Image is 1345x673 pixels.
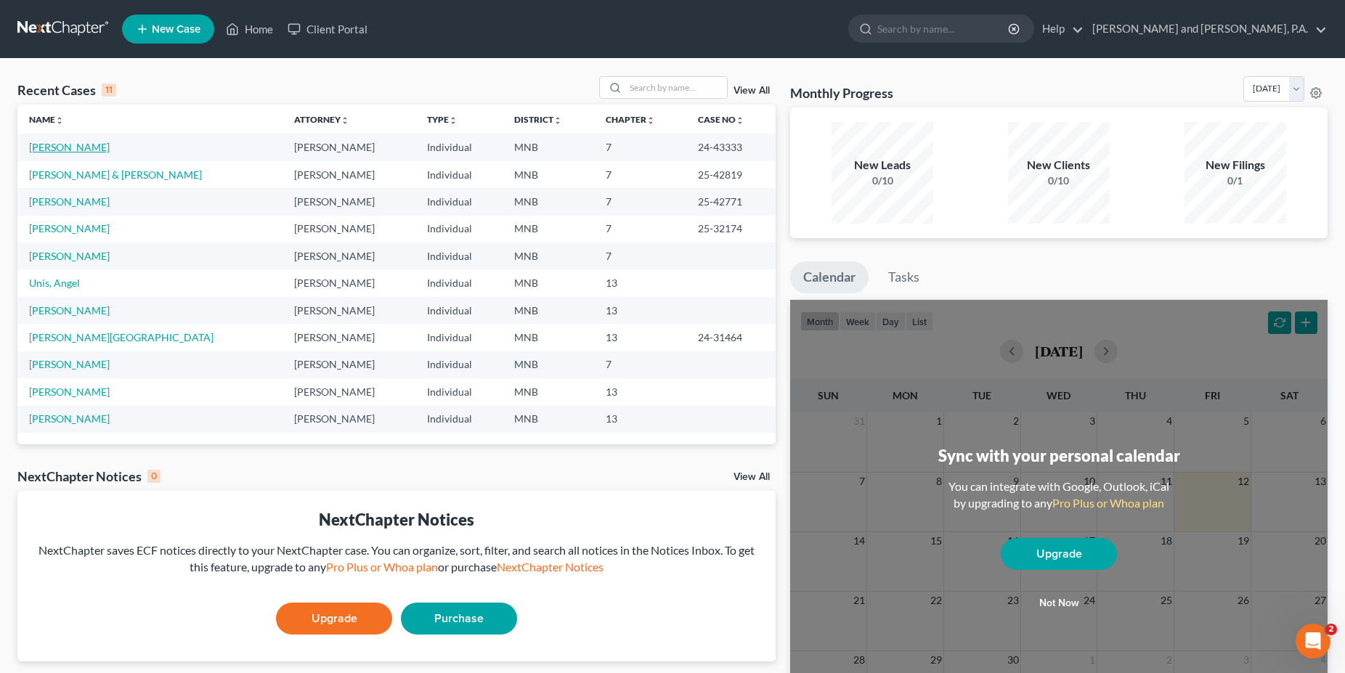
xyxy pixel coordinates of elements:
td: [PERSON_NAME] [283,324,415,351]
a: Upgrade [276,603,392,635]
td: 7 [594,134,687,160]
td: Individual [415,324,503,351]
td: 7 [594,161,687,188]
a: Districtunfold_more [514,114,562,125]
a: Typeunfold_more [427,114,458,125]
td: Individual [415,161,503,188]
td: MNB [503,242,593,269]
td: Individual [415,188,503,215]
a: Purchase [401,603,517,635]
h3: Monthly Progress [790,84,893,102]
button: Not now [1001,589,1117,618]
td: [PERSON_NAME] [283,351,415,378]
td: [PERSON_NAME] [283,406,415,433]
a: [PERSON_NAME] [29,412,110,425]
td: MNB [503,297,593,324]
div: Recent Cases [17,81,116,99]
td: MNB [503,269,593,296]
a: Client Portal [280,16,375,42]
div: NextChapter Notices [17,468,160,485]
a: [PERSON_NAME] [29,250,110,262]
td: 7 [594,216,687,242]
div: 11 [102,83,116,97]
i: unfold_more [55,116,64,125]
a: Attorneyunfold_more [294,114,349,125]
a: Upgrade [1001,538,1117,570]
a: [PERSON_NAME] [29,195,110,208]
a: Pro Plus or Whoa plan [326,560,438,574]
a: [PERSON_NAME] [29,304,110,317]
i: unfold_more [736,116,744,125]
a: Chapterunfold_more [606,114,655,125]
td: MNB [503,351,593,378]
td: [PERSON_NAME] [283,134,415,160]
span: New Case [152,24,200,35]
td: 13 [594,324,687,351]
td: [PERSON_NAME] [283,378,415,405]
a: [PERSON_NAME] [29,358,110,370]
a: [PERSON_NAME] & [PERSON_NAME] [29,168,202,181]
a: NextChapter Notices [497,560,604,574]
td: 13 [594,378,687,405]
a: [PERSON_NAME] [29,386,110,398]
a: Home [219,16,280,42]
td: Individual [415,134,503,160]
td: [PERSON_NAME] [283,161,415,188]
td: 13 [594,269,687,296]
div: NextChapter saves ECF notices directly to your NextChapter case. You can organize, sort, filter, ... [29,542,764,576]
a: View All [734,86,770,96]
a: [PERSON_NAME][GEOGRAPHIC_DATA] [29,331,214,343]
td: Individual [415,351,503,378]
td: Individual [415,297,503,324]
td: Individual [415,216,503,242]
i: unfold_more [646,116,655,125]
div: New Clients [1008,157,1110,174]
div: New Filings [1185,157,1286,174]
span: 2 [1325,624,1337,635]
td: MNB [503,378,593,405]
td: 24-43333 [686,134,776,160]
td: 7 [594,242,687,269]
a: [PERSON_NAME] [29,141,110,153]
i: unfold_more [341,116,349,125]
td: [PERSON_NAME] [283,188,415,215]
a: Case Nounfold_more [698,114,744,125]
td: MNB [503,134,593,160]
div: New Leads [832,157,933,174]
a: View All [734,472,770,482]
a: Calendar [790,261,869,293]
a: [PERSON_NAME] [29,222,110,234]
div: 0/1 [1185,174,1286,188]
td: 13 [594,297,687,324]
td: MNB [503,324,593,351]
i: unfold_more [553,116,562,125]
i: unfold_more [449,116,458,125]
td: [PERSON_NAME] [283,242,415,269]
td: MNB [503,216,593,242]
a: Tasks [875,261,932,293]
a: [PERSON_NAME] and [PERSON_NAME], P.A. [1085,16,1327,42]
div: NextChapter Notices [29,508,764,531]
a: Pro Plus or Whoa plan [1052,496,1164,510]
div: 0/10 [832,174,933,188]
td: Individual [415,242,503,269]
iframe: Intercom live chat [1296,624,1330,658]
a: Unis, Angel [29,277,80,289]
div: You can integrate with Google, Outlook, iCal by upgrading to any [943,478,1175,512]
td: 7 [594,351,687,378]
td: Individual [415,269,503,296]
td: 25-32174 [686,216,776,242]
td: 25-42771 [686,188,776,215]
td: [PERSON_NAME] [283,269,415,296]
td: Individual [415,378,503,405]
input: Search by name... [625,77,727,98]
div: 0/10 [1008,174,1110,188]
a: Nameunfold_more [29,114,64,125]
td: [PERSON_NAME] [283,216,415,242]
td: 13 [594,406,687,433]
td: MNB [503,161,593,188]
div: 0 [147,470,160,483]
td: MNB [503,406,593,433]
td: 24-31464 [686,324,776,351]
td: 25-42819 [686,161,776,188]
